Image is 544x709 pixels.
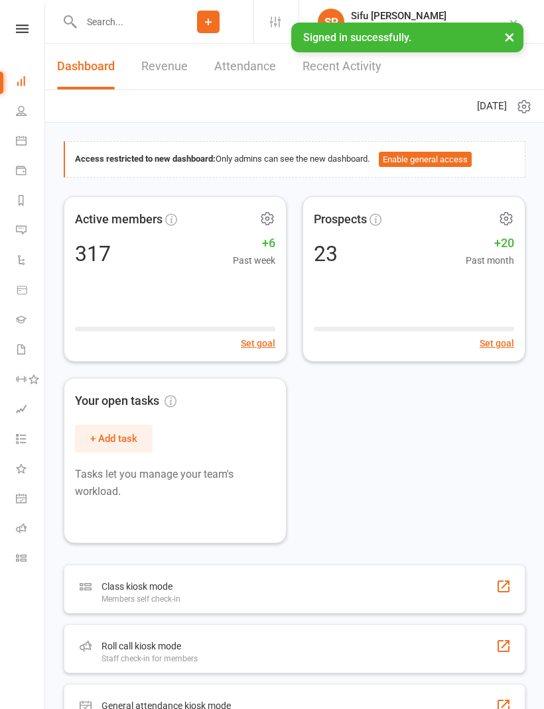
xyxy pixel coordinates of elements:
div: Class kiosk mode [102,578,180,594]
div: Head Academy Kung Fu South Pty Ltd [351,22,508,34]
span: Signed in successfully. [303,31,411,44]
span: +6 [233,234,275,253]
div: SP [318,9,344,35]
button: Enable general access [379,152,472,168]
a: Assessments [16,396,46,425]
a: Attendance [214,44,276,89]
span: +20 [466,234,514,253]
a: Dashboard [16,68,46,97]
a: Recent Activity [303,44,381,89]
span: Past month [466,253,514,268]
strong: Access restricted to new dashboard: [75,154,216,164]
button: Set goal [480,336,514,351]
span: Prospects [314,210,367,229]
div: Only admins can see the new dashboard. [75,152,515,168]
div: Staff check-in for members [102,654,198,663]
a: Reports [16,187,46,217]
span: Your open tasks [75,392,176,411]
a: Roll call kiosk mode [16,515,46,545]
button: × [498,23,521,51]
a: Calendar [16,127,46,157]
input: Search... [77,13,163,31]
a: Class kiosk mode [16,545,46,574]
button: + Add task [75,425,153,453]
span: [DATE] [477,98,507,114]
button: Set goal [241,336,275,351]
div: 23 [314,243,338,264]
div: 317 [75,243,111,264]
div: Roll call kiosk mode [102,638,198,654]
a: Payments [16,157,46,187]
span: Active members [75,210,163,229]
a: People [16,97,46,127]
div: Members self check-in [102,594,180,604]
div: Sifu [PERSON_NAME] [351,10,508,22]
a: Dashboard [57,44,115,89]
a: Revenue [141,44,188,89]
a: What's New [16,455,46,485]
a: General attendance kiosk mode [16,485,46,515]
span: Past week [233,253,275,268]
a: Product Sales [16,276,46,306]
p: Tasks let you manage your team's workload. [75,466,275,500]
